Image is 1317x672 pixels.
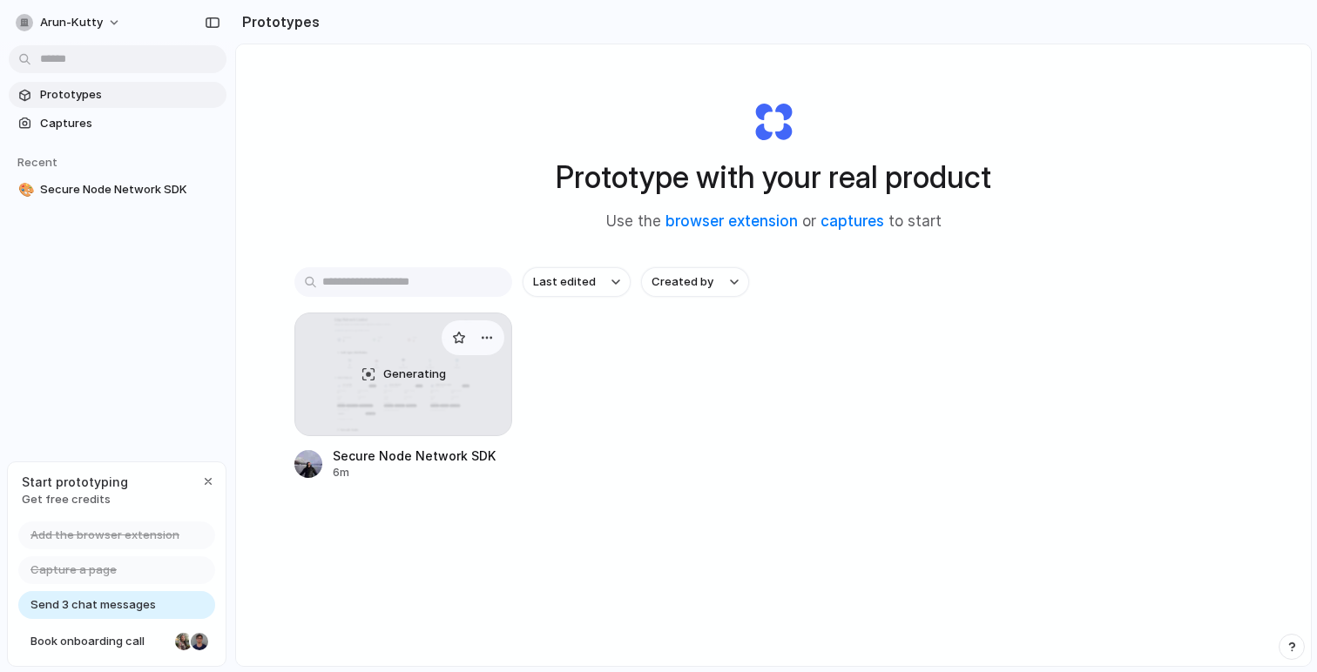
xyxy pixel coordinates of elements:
h1: Prototype with your real product [556,154,991,200]
div: Secure Node Network SDK [333,447,496,465]
span: arun-kutty [40,14,103,31]
span: Get free credits [22,491,128,508]
span: Send 3 chat messages [30,596,156,614]
span: Secure Node Network SDK [40,181,219,198]
a: Prototypes [9,82,226,108]
a: Secure Node Network SDKGeneratingSecure Node Network SDK6m [294,312,512,480]
a: Captures [9,111,226,137]
div: 🎨 [18,180,30,200]
div: Nicole Kubica [173,631,194,652]
span: Created by [652,273,713,291]
div: Christian Iacullo [189,631,210,652]
div: 6m [333,465,496,480]
span: Prototypes [40,86,219,104]
a: Book onboarding call [18,628,215,655]
button: 🎨 [16,181,33,198]
button: arun-kutty [9,9,130,37]
span: Book onboarding call [30,633,168,650]
span: Add the browser extension [30,527,179,544]
span: Generating [383,366,446,383]
a: captures [821,212,884,230]
a: 🎨Secure Node Network SDK [9,177,226,203]
span: Start prototyping [22,473,128,491]
span: Use the or to start [606,211,942,233]
span: Last edited [533,273,596,291]
span: Captures [40,115,219,132]
button: Last edited [523,267,631,297]
button: Created by [641,267,749,297]
span: Recent [17,155,57,169]
a: browser extension [665,212,798,230]
h2: Prototypes [235,11,320,32]
span: Capture a page [30,561,117,579]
